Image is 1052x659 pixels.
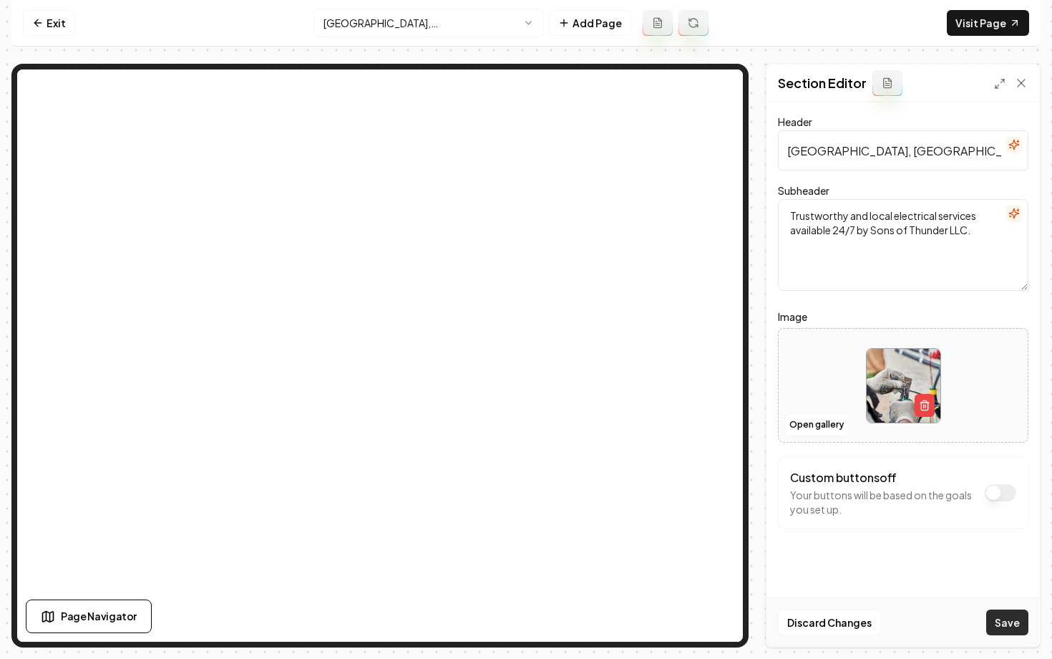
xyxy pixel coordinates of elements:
[23,10,75,36] a: Exit
[26,600,152,633] button: Page Navigator
[867,349,940,423] img: image
[778,184,829,197] label: Subheader
[778,115,812,128] label: Header
[778,308,1028,325] label: Image
[778,130,1028,170] input: Header
[947,10,1029,36] a: Visit Page
[784,413,849,436] button: Open gallery
[678,10,708,36] button: Regenerate page
[778,610,881,635] button: Discard Changes
[790,470,897,485] label: Custom buttons off
[643,10,673,36] button: Add admin page prompt
[61,609,137,624] span: Page Navigator
[872,70,902,96] button: Add admin section prompt
[790,488,978,516] p: Your buttons will be based on the goals you set up.
[778,73,867,93] h2: Section Editor
[549,10,631,36] button: Add Page
[986,610,1028,635] button: Save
